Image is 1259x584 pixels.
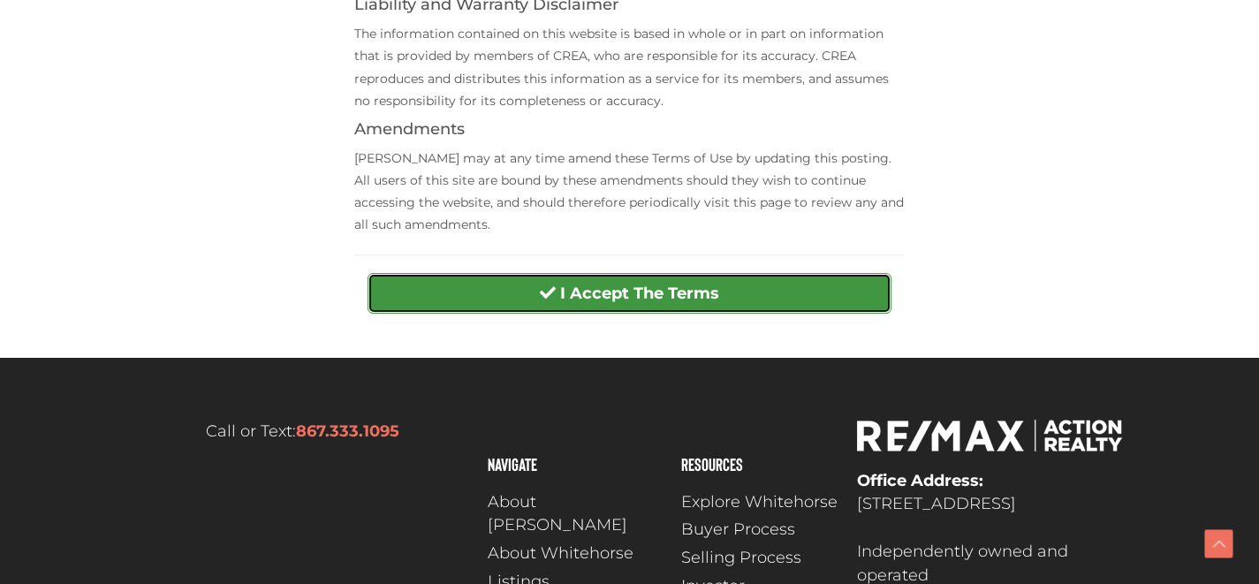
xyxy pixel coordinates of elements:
[681,546,801,570] span: Selling Process
[681,518,795,542] span: Buyer Process
[681,546,839,570] a: Selling Process
[354,121,905,139] h4: Amendments
[296,421,399,441] a: 867.333.1095
[681,455,839,473] h4: Resources
[488,542,633,565] span: About Whitehorse
[135,420,471,444] p: Call or Text:
[681,490,839,514] a: Explore Whitehorse
[681,518,839,542] a: Buyer Process
[681,490,838,514] span: Explore Whitehorse
[368,273,891,314] button: I Accept The Terms
[488,542,664,565] a: About Whitehorse
[488,455,664,473] h4: Navigate
[354,23,905,112] p: The information contained on this website is based in whole or in part on information that is pro...
[560,284,719,303] strong: I Accept The Terms
[857,471,983,490] strong: Office Address:
[354,148,905,237] p: [PERSON_NAME] may at any time amend these Terms of Use by updating this posting. All users of thi...
[488,490,664,538] a: About [PERSON_NAME]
